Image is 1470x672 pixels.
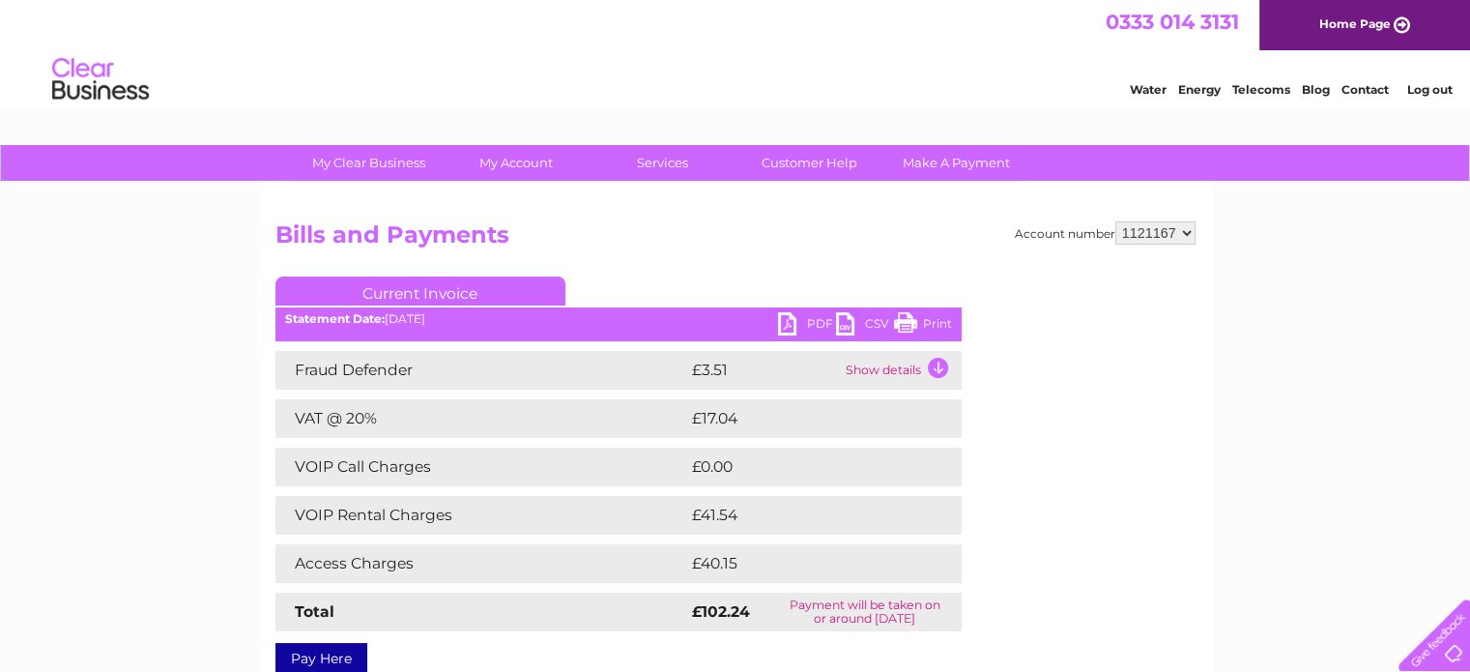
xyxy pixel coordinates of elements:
[1406,82,1452,97] a: Log out
[275,277,565,306] a: Current Invoice
[1015,221,1196,245] div: Account number
[51,50,150,109] img: logo.png
[275,496,687,535] td: VOIP Rental Charges
[877,145,1036,181] a: Make A Payment
[295,602,334,621] strong: Total
[1232,82,1290,97] a: Telecoms
[687,496,921,535] td: £41.54
[1341,82,1389,97] a: Contact
[730,145,889,181] a: Customer Help
[1106,10,1239,34] a: 0333 014 3131
[436,145,595,181] a: My Account
[279,11,1193,94] div: Clear Business is a trading name of Verastar Limited (registered in [GEOGRAPHIC_DATA] No. 3667643...
[583,145,742,181] a: Services
[275,448,687,486] td: VOIP Call Charges
[692,602,750,621] strong: £102.24
[687,351,841,390] td: £3.51
[894,312,952,340] a: Print
[1302,82,1330,97] a: Blog
[1178,82,1221,97] a: Energy
[687,399,921,438] td: £17.04
[275,351,687,390] td: Fraud Defender
[275,544,687,583] td: Access Charges
[687,544,921,583] td: £40.15
[841,351,962,390] td: Show details
[285,311,385,326] b: Statement Date:
[687,448,917,486] td: £0.00
[289,145,448,181] a: My Clear Business
[768,593,962,631] td: Payment will be taken on or around [DATE]
[778,312,836,340] a: PDF
[1130,82,1167,97] a: Water
[275,312,962,326] div: [DATE]
[836,312,894,340] a: CSV
[275,399,687,438] td: VAT @ 20%
[275,221,1196,258] h2: Bills and Payments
